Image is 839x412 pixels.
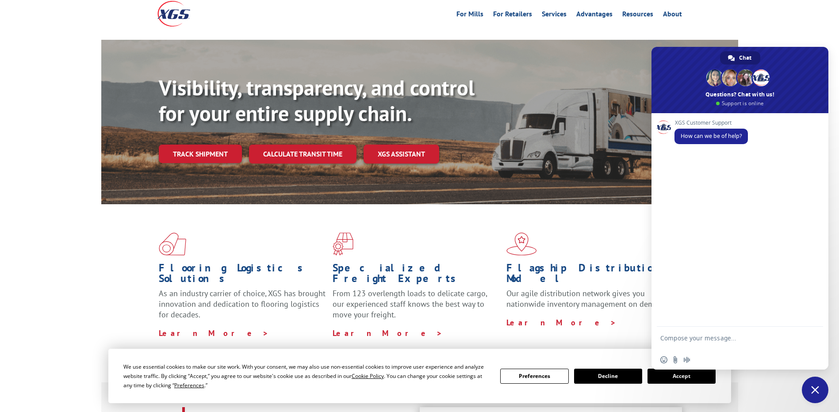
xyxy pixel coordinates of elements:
a: For Retailers [493,11,532,20]
span: Send a file [672,356,679,363]
h1: Flooring Logistics Solutions [159,263,326,288]
span: Our agile distribution network gives you nationwide inventory management on demand. [506,288,669,309]
p: From 123 overlength loads to delicate cargo, our experienced staff knows the best way to move you... [333,288,500,328]
button: Preferences [500,369,568,384]
div: We use essential cookies to make our site work. With your consent, we may also use non-essential ... [123,362,490,390]
h1: Specialized Freight Experts [333,263,500,288]
a: Advantages [576,11,613,20]
a: For Mills [456,11,483,20]
span: XGS Customer Support [674,120,748,126]
img: xgs-icon-focused-on-flooring-red [333,233,353,256]
a: Services [542,11,567,20]
span: How can we be of help? [681,132,742,140]
span: Insert an emoji [660,356,667,363]
textarea: Compose your message... [660,334,800,350]
a: Learn More > [506,317,617,328]
button: Decline [574,369,642,384]
a: Track shipment [159,145,242,163]
b: Visibility, transparency, and control for your entire supply chain. [159,74,475,127]
span: Cookie Policy [352,372,384,380]
a: XGS ASSISTANT [364,145,439,164]
button: Accept [647,369,716,384]
div: Cookie Consent Prompt [108,349,731,403]
h1: Flagship Distribution Model [506,263,674,288]
a: About [663,11,682,20]
div: Close chat [802,377,828,403]
img: xgs-icon-flagship-distribution-model-red [506,233,537,256]
a: Calculate transit time [249,145,356,164]
a: Learn More > [333,328,443,338]
a: Learn More > [159,328,269,338]
span: As an industry carrier of choice, XGS has brought innovation and dedication to flooring logistics... [159,288,326,320]
span: Preferences [174,381,204,389]
a: Resources [622,11,653,20]
div: Chat [720,51,760,65]
span: Chat [739,51,751,65]
span: Audio message [683,356,690,363]
img: xgs-icon-total-supply-chain-intelligence-red [159,233,186,256]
